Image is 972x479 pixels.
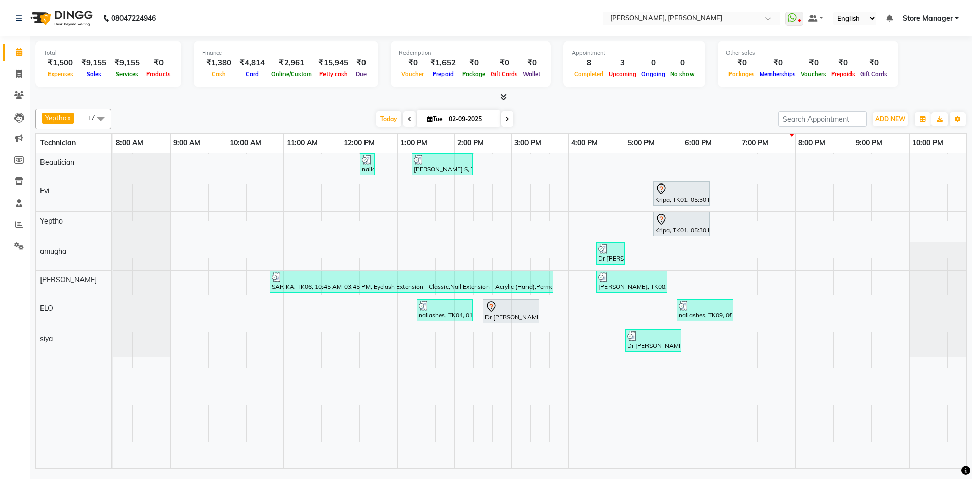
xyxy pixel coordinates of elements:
div: ₹15,945 [314,57,352,69]
span: Products [144,70,173,78]
div: 0 [668,57,697,69]
a: 6:00 PM [682,136,714,151]
div: [PERSON_NAME] S, TK05, 01:15 PM-02:20 PM, Wax Full Arms,Wax Full Legs,Under Arms Wax [413,155,472,174]
div: 8 [572,57,606,69]
div: ₹1,380 [202,57,235,69]
span: Yeptho [45,114,66,122]
span: Card [243,70,261,78]
div: Other sales [726,49,890,57]
div: Dr [PERSON_NAME] , TK07, 05:00 PM-06:00 PM, Permanent Nail Paint - Solid Color (Hand) [626,331,680,350]
span: Beautician [40,158,74,167]
div: ₹0 [829,57,858,69]
div: Finance [202,49,370,57]
span: Vouchers [798,70,829,78]
div: Dr [PERSON_NAME] , TK03, 02:30 PM-03:30 PM, Permanent Nail Paint - Solid Color (Hand) [484,301,538,322]
button: ADD NEW [873,112,908,126]
div: ₹0 [757,57,798,69]
a: 9:00 PM [853,136,885,151]
a: 4:00 PM [569,136,600,151]
div: 0 [639,57,668,69]
span: ADD NEW [875,115,905,123]
div: Dr [PERSON_NAME] , TK07, 04:30 PM-05:00 PM, Gel polish removal [597,244,624,263]
span: Prepaid [430,70,456,78]
div: Kripa, TK01, 05:30 PM-06:30 PM, Permanent Nail Paint - Solid Color (Hand) [654,213,709,235]
b: 08047224946 [111,4,156,32]
span: No show [668,70,697,78]
a: 7:00 PM [739,136,771,151]
span: Prepaids [829,70,858,78]
span: Evi [40,186,49,195]
span: Online/Custom [269,70,314,78]
span: Yeptho [40,216,63,226]
span: Gift Cards [858,70,890,78]
a: 11:00 AM [284,136,320,151]
span: Sales [84,70,104,78]
span: Package [460,70,488,78]
a: x [66,114,71,122]
span: Technician [40,138,76,148]
span: Memberships [757,70,798,78]
a: 10:00 AM [227,136,264,151]
div: ₹2,961 [269,57,314,69]
a: 8:00 AM [113,136,146,151]
div: ₹1,500 [44,57,77,69]
span: Due [353,70,369,78]
div: ₹0 [726,57,757,69]
div: SARIKA, TK06, 10:45 AM-03:45 PM, Eyelash Extension - Classic,Nail Extension - Acrylic (Hand),Perm... [271,272,552,291]
span: Packages [726,70,757,78]
a: 8:00 PM [796,136,828,151]
span: Services [113,70,141,78]
div: ₹9,155 [77,57,110,69]
div: nailashes, TK09, 05:55 PM-06:55 PM, Nail Extension - Acrylic (Hand) [678,301,732,320]
div: ₹4,814 [235,57,269,69]
span: Today [376,111,401,127]
div: ₹0 [460,57,488,69]
div: nailashes, TK02, 12:20 PM-12:35 PM, Eyebrows Threading [361,155,374,174]
a: 2:00 PM [455,136,487,151]
span: Wallet [520,70,543,78]
div: Kripa, TK01, 05:30 PM-06:30 PM, Permanent Nail Paint - Solid Color (Hand) [654,183,709,204]
div: ₹0 [858,57,890,69]
span: Ongoing [639,70,668,78]
a: 10:00 PM [910,136,946,151]
div: ₹0 [399,57,426,69]
input: Search Appointment [778,111,867,127]
div: ₹9,155 [110,57,144,69]
span: Upcoming [606,70,639,78]
div: Appointment [572,49,697,57]
span: ELO [40,304,53,313]
div: ₹0 [352,57,370,69]
span: Voucher [399,70,426,78]
img: logo [26,4,95,32]
div: Redemption [399,49,543,57]
div: ₹0 [798,57,829,69]
span: Completed [572,70,606,78]
a: 1:00 PM [398,136,430,151]
a: 3:00 PM [512,136,544,151]
span: Store Manager [903,13,953,24]
div: Total [44,49,173,57]
a: 5:00 PM [625,136,657,151]
span: amugha [40,247,66,256]
div: ₹0 [488,57,520,69]
div: ₹0 [520,57,543,69]
div: ₹0 [144,57,173,69]
div: ₹1,652 [426,57,460,69]
span: Petty cash [317,70,350,78]
span: Expenses [45,70,76,78]
div: [PERSON_NAME], TK08, 04:30 PM-05:45 PM, Acrylic Extenions + Gel Nail Paint,Nail Art - Glitter Per... [597,272,666,291]
a: 12:00 PM [341,136,377,151]
span: siya [40,334,53,343]
div: 3 [606,57,639,69]
span: [PERSON_NAME] [40,275,97,284]
span: +7 [87,113,103,121]
div: nailashes, TK04, 01:20 PM-02:20 PM, Restoration - Removal of Extension (Hand) [418,301,472,320]
span: Gift Cards [488,70,520,78]
span: Cash [209,70,228,78]
span: Tue [425,115,445,123]
input: 2025-09-02 [445,112,496,127]
a: 9:00 AM [171,136,203,151]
